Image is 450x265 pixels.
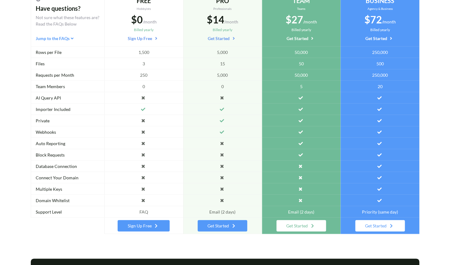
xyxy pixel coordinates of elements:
[295,72,308,78] span: 50,000
[217,49,228,55] span: 5,000
[267,6,336,11] div: Teams
[188,27,257,33] div: Billed yearly
[345,27,414,33] div: Billed yearly
[131,14,143,26] span: $0
[217,72,228,78] span: 5,000
[188,6,257,11] div: Professionals
[140,72,147,78] span: 250
[31,126,104,138] div: Webhooks
[288,209,314,215] span: Email (2 days)
[118,220,170,231] a: Sign Up Free
[31,183,104,195] div: Multiple Keys
[31,206,104,218] div: Support Level
[224,19,238,24] span: /month
[364,14,382,26] span: $72
[138,49,149,55] span: 1,500
[372,72,388,78] span: 250,000
[267,27,336,33] div: Billed yearly
[198,220,247,231] a: Get Started
[31,149,104,161] div: Block Requests
[31,161,104,172] div: Database Connection
[143,19,156,24] span: /month
[362,209,398,215] span: Priority (same day)
[285,14,303,26] span: $27
[300,83,302,90] span: 5
[208,35,237,41] a: Get Started
[221,83,224,90] span: 0
[276,220,326,231] a: Get Started
[209,209,235,215] span: Email (2 days)
[36,14,99,27] div: Not sure what these features are? Read the FAQs Below
[377,83,382,90] span: 20
[382,19,396,24] span: /month
[31,104,104,115] div: Importer Included
[143,60,145,67] span: 3
[376,60,384,67] span: 500
[303,19,317,24] span: /month
[220,60,225,67] span: 15
[295,49,308,55] span: 50,000
[31,47,104,58] div: Rows per File
[31,58,104,69] div: Files
[345,6,414,11] div: Agency & Business
[109,6,178,11] div: Hobbyists
[36,4,99,13] div: Have questions?
[299,60,303,67] span: 50
[109,27,178,33] div: Billed yearly
[139,209,148,215] span: FAQ
[286,35,316,41] a: Get Started
[36,35,99,42] div: Jump to the FAQs
[31,92,104,104] div: AI Query API
[143,83,145,90] span: 0
[31,195,104,206] div: Domain Whitelist
[128,35,160,41] a: Sign Up Free
[31,172,104,183] div: Connect Your Domain
[31,138,104,149] div: Auto Reporting
[355,220,405,231] a: Get Started
[31,81,104,92] div: Team Members
[31,69,104,81] div: Requests per Month
[372,49,388,55] span: 250,000
[207,14,224,26] span: $14
[365,35,395,41] a: Get Started
[31,115,104,126] div: Private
